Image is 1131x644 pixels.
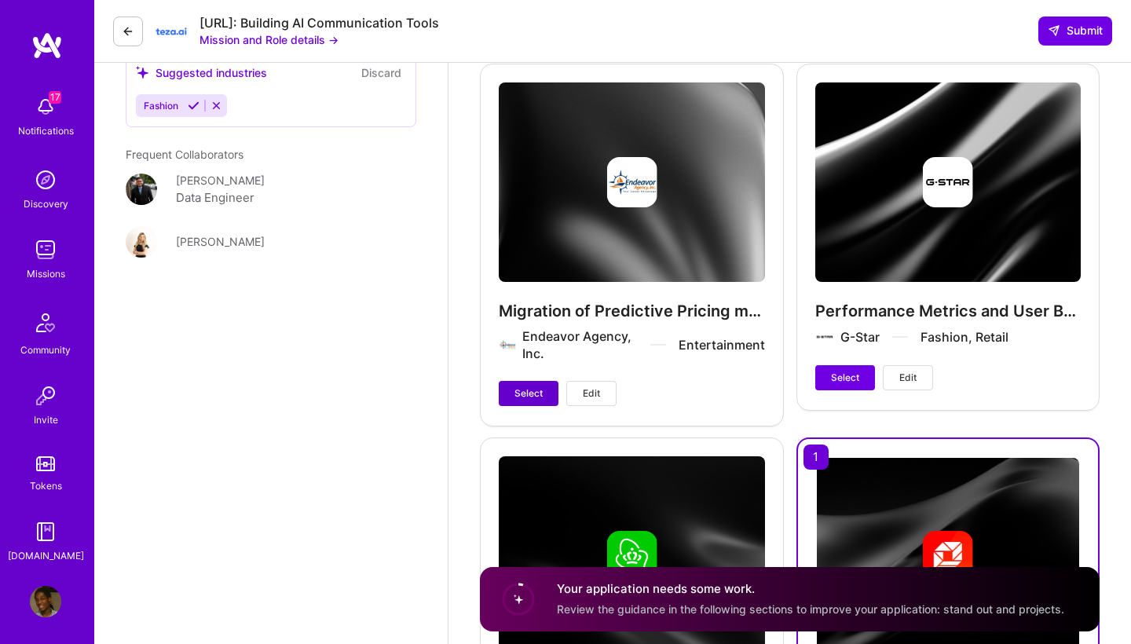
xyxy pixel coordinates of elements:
img: User Avatar [126,226,157,258]
button: Edit [883,365,933,390]
img: guide book [30,516,61,547]
div: [PERSON_NAME] [176,233,265,250]
img: teamwork [30,234,61,265]
span: Fashion [144,100,178,112]
div: Community [20,342,71,358]
img: Company Logo [156,16,187,47]
a: User Avatar[PERSON_NAME] [126,226,416,258]
div: Suggested industries [136,64,267,81]
i: icon LeftArrowDark [122,25,134,38]
div: [DOMAIN_NAME] [8,547,84,564]
a: User Avatar[PERSON_NAME]Data Engineer [126,172,416,207]
img: User Avatar [30,586,61,617]
img: logo [31,31,63,60]
div: Invite [34,412,58,428]
a: User Avatar [26,586,65,617]
span: Submit [1048,23,1103,38]
img: Company logo [923,531,973,581]
span: Edit [899,371,917,385]
i: Accept [188,100,199,112]
div: [PERSON_NAME] [176,172,265,188]
img: discovery [30,164,61,196]
i: Reject [210,100,222,112]
div: Tokens [30,478,62,494]
button: Submit [1038,16,1112,45]
img: User Avatar [126,174,157,205]
img: Community [27,304,64,342]
div: Notifications [18,123,74,139]
i: icon SuggestedTeams [136,66,149,79]
div: Discovery [24,196,68,212]
span: Select [514,386,543,401]
button: Discard [357,64,406,82]
button: Select [815,365,875,390]
h4: Your application needs some work. [557,581,1064,598]
span: Frequent Collaborators [126,148,243,161]
span: Review the guidance in the following sections to improve your application: stand out and projects. [557,602,1064,616]
span: Select [831,371,859,385]
div: Data Engineer [176,188,254,207]
button: Select [499,381,558,406]
button: Mission and Role details → [199,31,339,48]
img: bell [30,91,61,123]
span: 17 [49,91,61,104]
button: Edit [566,381,617,406]
div: Missions [27,265,65,282]
span: Edit [583,386,600,401]
i: icon SendLight [1048,24,1060,37]
img: Invite [30,380,61,412]
div: [URL]: Building AI Communication Tools [199,15,439,31]
img: tokens [36,456,55,471]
